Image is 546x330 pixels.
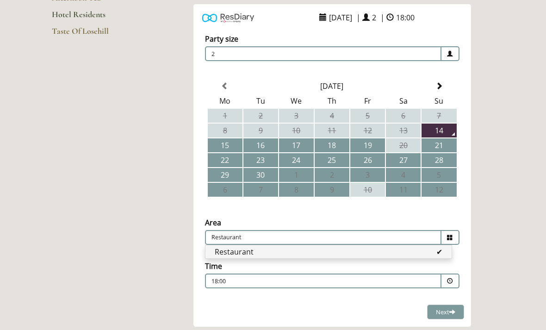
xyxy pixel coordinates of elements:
[205,34,238,44] label: Party size
[208,168,242,182] td: 29
[315,138,349,152] td: 18
[52,9,140,26] a: Hotel Residents
[394,10,417,25] span: 18:00
[208,94,242,108] th: Mo
[52,26,140,43] a: Taste Of Losehill
[386,124,421,137] td: 13
[350,153,385,167] td: 26
[221,82,229,90] span: Previous Month
[422,153,456,167] td: 28
[435,82,443,90] span: Next Month
[208,109,242,123] td: 1
[386,109,421,123] td: 6
[386,94,421,108] th: Sa
[422,94,456,108] th: Su
[350,124,385,137] td: 12
[205,46,441,61] span: 2
[279,183,314,197] td: 8
[243,183,278,197] td: 7
[243,79,421,93] th: Select Month
[315,94,349,108] th: Th
[386,183,421,197] td: 11
[315,124,349,137] td: 11
[208,183,242,197] td: 6
[422,124,456,137] td: 14
[279,138,314,152] td: 17
[243,153,278,167] td: 23
[422,183,456,197] td: 12
[422,138,456,152] td: 21
[202,11,254,25] img: Powered by ResDiary
[243,138,278,152] td: 16
[422,168,456,182] td: 5
[243,168,278,182] td: 30
[427,305,464,320] button: Next
[208,124,242,137] td: 8
[279,153,314,167] td: 24
[315,153,349,167] td: 25
[422,109,456,123] td: 7
[205,245,452,258] li: Restaurant
[243,124,278,137] td: 9
[279,168,314,182] td: 1
[279,124,314,137] td: 10
[279,109,314,123] td: 3
[211,277,379,286] p: 18:00
[315,109,349,123] td: 4
[350,183,385,197] td: 10
[350,138,385,152] td: 19
[243,94,278,108] th: Tu
[315,183,349,197] td: 9
[356,12,360,23] span: |
[350,168,385,182] td: 3
[205,261,222,271] label: Time
[370,10,378,25] span: 2
[386,138,421,152] td: 20
[208,153,242,167] td: 22
[386,168,421,182] td: 4
[350,109,385,123] td: 5
[380,12,385,23] span: |
[350,94,385,108] th: Fr
[315,168,349,182] td: 2
[279,94,314,108] th: We
[436,308,455,316] span: Next
[386,153,421,167] td: 27
[327,10,354,25] span: [DATE]
[205,218,221,228] label: Area
[243,109,278,123] td: 2
[208,138,242,152] td: 15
